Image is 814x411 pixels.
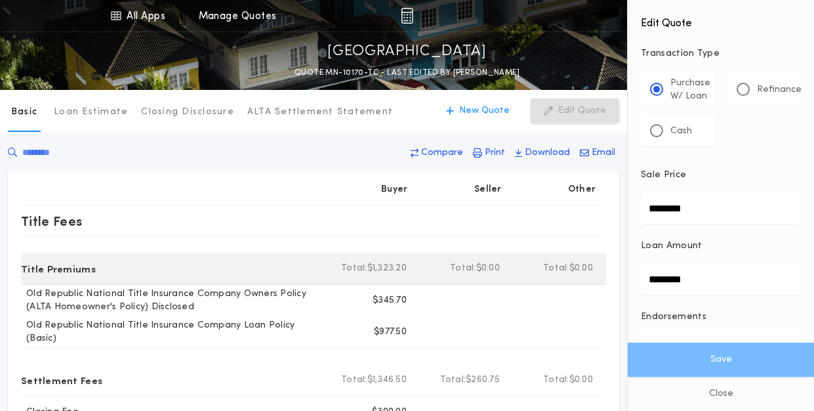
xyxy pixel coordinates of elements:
p: Basic [11,106,37,119]
p: Email [592,146,615,160]
input: Loan Amount [641,263,801,295]
p: Edit Quote [558,104,606,118]
p: Other [568,183,596,196]
p: Loan Estimate [54,106,128,119]
p: Print [485,146,505,160]
button: Print [469,141,509,165]
p: Seller [474,183,502,196]
span: $0.00 [569,374,593,387]
button: Compare [407,141,467,165]
span: $1,346.50 [367,374,407,387]
p: Sale Price [641,169,686,182]
button: New Quote [433,98,523,123]
span: $0.00 [569,262,593,275]
p: Refinance [757,83,802,97]
img: img [401,8,413,24]
span: $0.00 [476,262,500,275]
span: $1,323.20 [367,262,407,275]
p: Loan Amount [641,240,702,253]
button: 0 selected [641,334,801,366]
p: Endorsements [641,311,801,324]
p: $977.50 [374,326,407,339]
p: Download [525,146,570,160]
p: Title Premiums [21,258,96,279]
p: Compare [421,146,463,160]
p: Old Republic National Title Insurance Company Owners Policy (ALTA Homeowner's Policy) Disclosed [21,288,324,314]
b: Total: [543,262,569,275]
button: Email [576,141,619,165]
button: Download [511,141,574,165]
h4: Edit Quote [641,8,801,32]
p: ALTA Settlement Statement [247,106,393,119]
button: Edit Quote [531,98,619,123]
b: Total: [341,374,367,387]
p: Buyer [381,183,407,196]
p: Closing Disclosure [141,106,234,119]
span: $260.75 [466,374,500,387]
b: Total: [341,262,367,275]
p: $345.70 [373,294,407,307]
p: QUOTE MN-10170-TC - LAST EDITED BY [PERSON_NAME] [295,66,519,79]
input: Sale Price [641,192,801,224]
b: Total: [543,374,569,387]
p: New Quote [459,104,510,118]
p: [GEOGRAPHIC_DATA] [327,41,487,62]
button: Save [628,343,814,377]
p: 0 selected [649,342,696,358]
p: Title Fees [21,211,83,232]
p: Purchase W/ Loan [670,77,710,103]
b: Total: [450,262,476,275]
p: Transaction Type [641,47,801,60]
p: Cash [670,125,692,138]
button: Close [628,377,814,411]
p: Settlement Fees [21,370,102,391]
b: Total: [440,374,466,387]
p: Old Republic National Title Insurance Company Loan Policy (Basic) [21,319,324,345]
